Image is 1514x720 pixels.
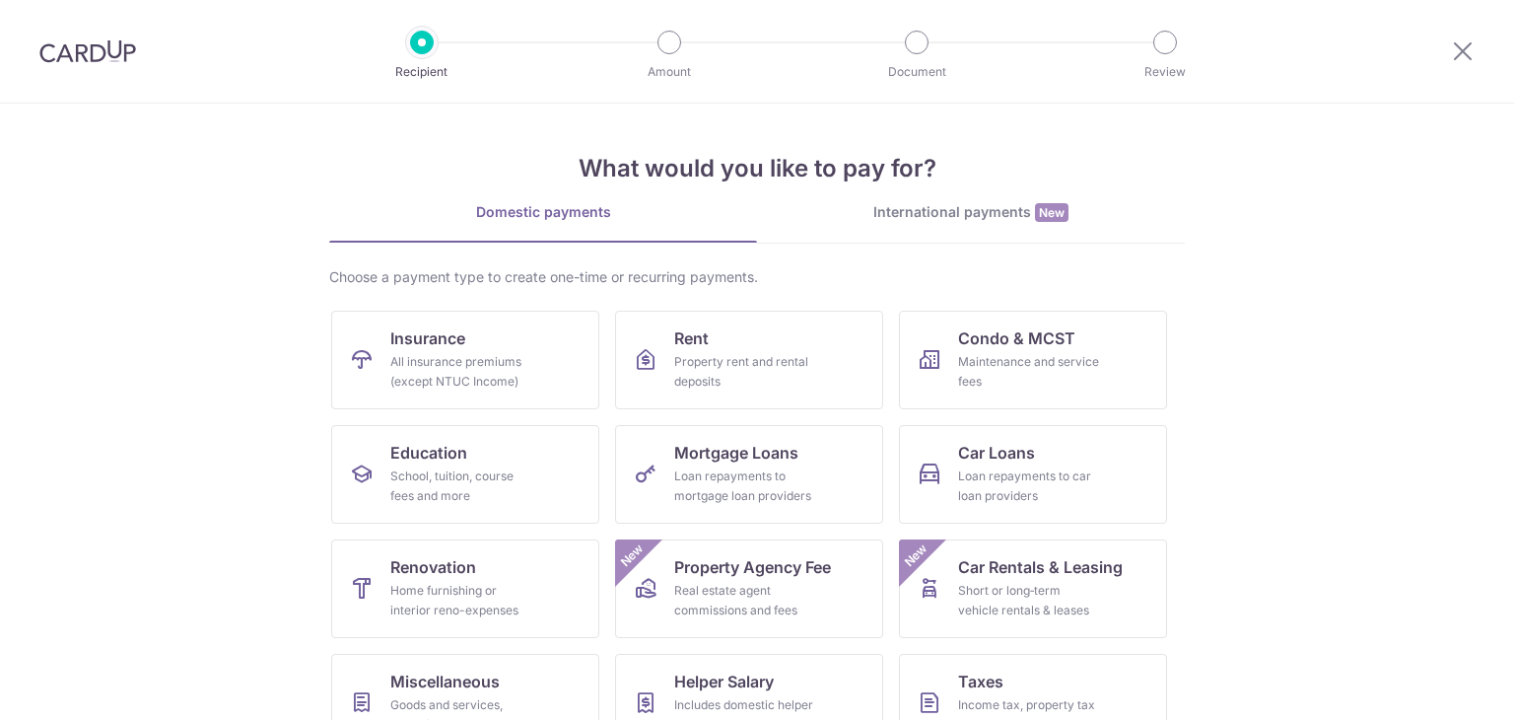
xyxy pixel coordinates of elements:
[390,581,532,620] div: Home furnishing or interior reno-expenses
[757,202,1185,223] div: International payments
[390,326,465,350] span: Insurance
[390,352,532,392] div: All insurance premiums (except NTUC Income)
[844,62,990,82] p: Document
[958,555,1123,579] span: Car Rentals & Leasing
[331,425,599,524] a: EducationSchool, tuition, course fees and more
[958,467,1100,506] div: Loan repayments to car loan providers
[616,540,649,572] span: New
[674,670,774,693] span: Helper Salary
[958,441,1035,465] span: Car Loans
[615,540,883,638] a: Property Agency FeeReal estate agent commissions and feesNew
[900,540,932,572] span: New
[1388,661,1494,710] iframe: Opens a widget where you can find more information
[674,581,816,620] div: Real estate agent commissions and fees
[899,540,1167,638] a: Car Rentals & LeasingShort or long‑term vehicle rentals & leasesNew
[674,352,816,392] div: Property rent and rental deposits
[958,670,1003,693] span: Taxes
[615,425,883,524] a: Mortgage LoansLoan repayments to mortgage loan providers
[329,267,1185,287] div: Choose a payment type to create one-time or recurring payments.
[390,441,467,465] span: Education
[390,670,500,693] span: Miscellaneous
[958,352,1100,392] div: Maintenance and service fees
[331,311,599,409] a: InsuranceAll insurance premiums (except NTUC Income)
[958,581,1100,620] div: Short or long‑term vehicle rentals & leases
[390,467,532,506] div: School, tuition, course fees and more
[674,467,816,506] div: Loan repayments to mortgage loan providers
[674,441,798,465] span: Mortgage Loans
[674,326,709,350] span: Rent
[674,555,831,579] span: Property Agency Fee
[899,425,1167,524] a: Car LoansLoan repayments to car loan providers
[615,311,883,409] a: RentProperty rent and rental deposits
[596,62,742,82] p: Amount
[390,555,476,579] span: Renovation
[1035,203,1068,222] span: New
[349,62,495,82] p: Recipient
[329,202,757,222] div: Domestic payments
[899,311,1167,409] a: Condo & MCSTMaintenance and service fees
[331,540,599,638] a: RenovationHome furnishing or interior reno-expenses
[958,326,1075,350] span: Condo & MCST
[1092,62,1238,82] p: Review
[329,151,1185,186] h4: What would you like to pay for?
[39,39,136,63] img: CardUp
